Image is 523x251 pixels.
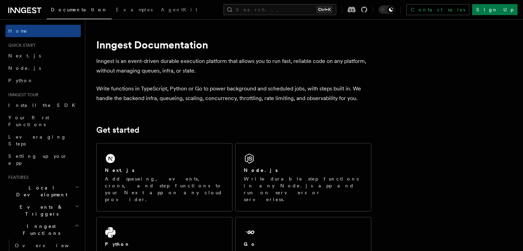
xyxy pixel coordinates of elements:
[96,143,232,211] a: Next.jsAdd queueing, events, crons, and step functions to your Next app on any cloud provider.
[244,167,278,174] h2: Node.js
[6,220,81,239] button: Inngest Functions
[379,6,395,14] button: Toggle dark mode
[112,2,157,19] a: Examples
[6,201,81,220] button: Events & Triggers
[6,111,81,131] a: Your first Functions
[6,175,29,180] span: Features
[406,4,469,15] a: Contact sales
[317,6,332,13] kbd: Ctrl+K
[8,153,67,166] span: Setting up your app
[157,2,201,19] a: AgentKit
[6,150,81,169] a: Setting up your app
[116,7,153,12] span: Examples
[51,7,108,12] span: Documentation
[8,102,79,108] span: Install the SDK
[6,182,81,201] button: Local Development
[105,241,130,248] h2: Python
[244,241,256,248] h2: Go
[96,84,371,103] p: Write functions in TypeScript, Python or Go to power background and scheduled jobs, with steps bu...
[472,4,517,15] a: Sign Up
[6,223,74,237] span: Inngest Functions
[8,115,49,127] span: Your first Functions
[105,167,134,174] h2: Next.js
[6,74,81,87] a: Python
[8,134,66,146] span: Leveraging Steps
[6,99,81,111] a: Install the SDK
[235,143,371,211] a: Node.jsWrite durable step functions in any Node.js app and run on servers or serverless.
[224,4,336,15] button: Search...Ctrl+K
[96,125,139,135] a: Get started
[105,175,224,203] p: Add queueing, events, crons, and step functions to your Next app on any cloud provider.
[8,65,41,71] span: Node.js
[96,56,371,76] p: Inngest is an event-driven durable execution platform that allows you to run fast, reliable code ...
[6,50,81,62] a: Next.js
[6,204,75,217] span: Events & Triggers
[8,78,33,83] span: Python
[6,43,35,48] span: Quick start
[244,175,363,203] p: Write durable step functions in any Node.js app and run on servers or serverless.
[47,2,112,19] a: Documentation
[161,7,197,12] span: AgentKit
[8,53,41,58] span: Next.js
[6,184,75,198] span: Local Development
[96,39,371,51] h1: Inngest Documentation
[6,25,81,37] a: Home
[6,92,39,98] span: Inngest tour
[15,243,86,248] span: Overview
[6,62,81,74] a: Node.js
[8,28,28,34] span: Home
[6,131,81,150] a: Leveraging Steps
